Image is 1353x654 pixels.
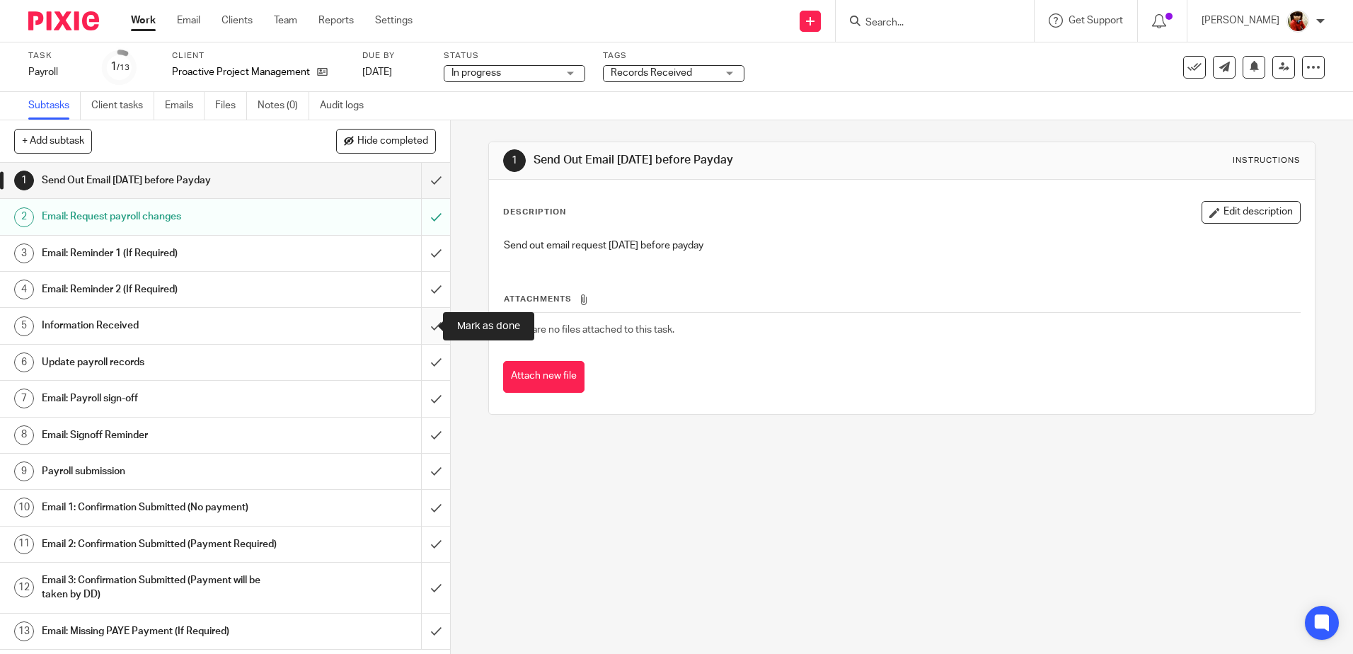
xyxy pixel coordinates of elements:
[14,171,34,190] div: 1
[28,92,81,120] a: Subtasks
[258,92,309,120] a: Notes (0)
[451,68,501,78] span: In progress
[28,11,99,30] img: Pixie
[1069,16,1123,25] span: Get Support
[14,389,34,408] div: 7
[504,325,674,335] span: There are no files attached to this task.
[503,361,585,393] button: Attach new file
[504,295,572,303] span: Attachments
[42,352,285,373] h1: Update payroll records
[14,316,34,336] div: 5
[28,65,85,79] div: Payroll
[864,17,991,30] input: Search
[14,129,92,153] button: + Add subtask
[42,497,285,518] h1: Email 1: Confirmation Submitted (No payment)
[444,50,585,62] label: Status
[375,13,413,28] a: Settings
[14,280,34,299] div: 4
[215,92,247,120] a: Files
[611,68,692,78] span: Records Received
[503,149,526,172] div: 1
[131,13,156,28] a: Work
[357,136,428,147] span: Hide completed
[14,243,34,263] div: 3
[14,207,34,227] div: 2
[42,461,285,482] h1: Payroll submission
[504,239,1299,253] p: Send out email request [DATE] before payday
[117,64,129,71] small: /13
[28,50,85,62] label: Task
[172,50,345,62] label: Client
[42,279,285,300] h1: Email: Reminder 2 (If Required)
[42,534,285,555] h1: Email 2: Confirmation Submitted (Payment Required)
[1202,13,1279,28] p: [PERSON_NAME]
[362,50,426,62] label: Due by
[14,498,34,517] div: 10
[14,425,34,445] div: 8
[603,50,744,62] label: Tags
[14,578,34,597] div: 12
[1233,155,1301,166] div: Instructions
[42,315,285,336] h1: Information Received
[503,207,566,218] p: Description
[42,425,285,446] h1: Email: Signoff Reminder
[14,621,34,641] div: 13
[1286,10,1309,33] img: Phil%20Baby%20pictures%20(3).JPG
[1202,201,1301,224] button: Edit description
[42,170,285,191] h1: Send Out Email [DATE] before Payday
[177,13,200,28] a: Email
[14,534,34,554] div: 11
[165,92,205,120] a: Emails
[110,59,129,75] div: 1
[42,206,285,227] h1: Email: Request payroll changes
[534,153,932,168] h1: Send Out Email [DATE] before Payday
[42,388,285,409] h1: Email: Payroll sign-off
[336,129,436,153] button: Hide completed
[14,352,34,372] div: 6
[320,92,374,120] a: Audit logs
[42,621,285,642] h1: Email: Missing PAYE Payment (If Required)
[172,65,310,79] p: Proactive Project Management Ltd
[274,13,297,28] a: Team
[318,13,354,28] a: Reports
[362,67,392,77] span: [DATE]
[91,92,154,120] a: Client tasks
[42,570,285,606] h1: Email 3: Confirmation Submitted (Payment will be taken by DD)
[221,13,253,28] a: Clients
[14,461,34,481] div: 9
[42,243,285,264] h1: Email: Reminder 1 (If Required)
